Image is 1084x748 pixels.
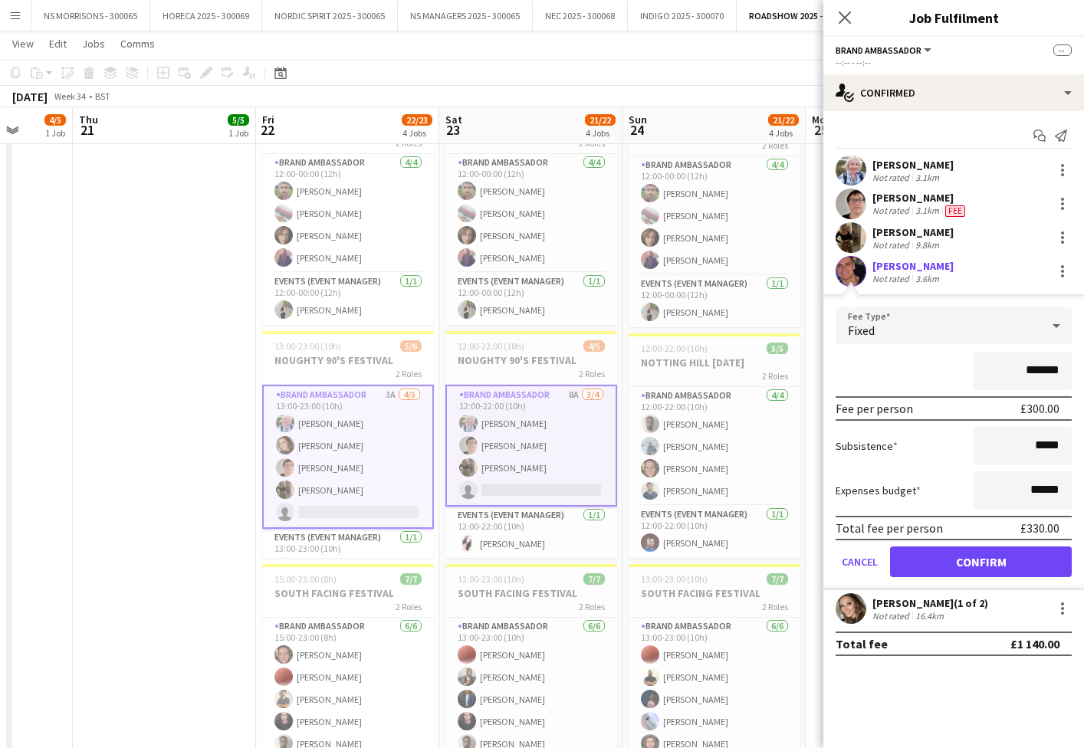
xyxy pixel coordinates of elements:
[445,273,617,325] app-card-role: Events (Event Manager)1/112:00-00:00 (12h)[PERSON_NAME]
[769,127,798,139] div: 4 Jobs
[872,273,912,284] div: Not rated
[583,573,605,585] span: 7/7
[872,172,912,183] div: Not rated
[82,37,105,51] span: Jobs
[945,205,965,217] span: Fee
[836,439,898,453] label: Subsistence
[872,205,912,217] div: Not rated
[848,323,875,338] span: Fixed
[228,114,249,126] span: 5/5
[49,37,67,51] span: Edit
[51,90,89,102] span: Week 34
[579,368,605,379] span: 2 Roles
[836,401,913,416] div: Fee per person
[641,343,708,354] span: 12:00-22:00 (10h)
[767,573,788,585] span: 7/7
[262,385,434,529] app-card-role: Brand Ambassador3A4/513:00-23:00 (10h)[PERSON_NAME][PERSON_NAME][PERSON_NAME][PERSON_NAME]
[767,343,788,354] span: 5/5
[396,368,422,379] span: 2 Roles
[629,387,800,506] app-card-role: Brand Ambassador4/412:00-22:00 (10h)[PERSON_NAME][PERSON_NAME][PERSON_NAME][PERSON_NAME]
[114,34,161,54] a: Comms
[626,121,647,139] span: 24
[95,90,110,102] div: BST
[262,331,434,558] app-job-card: 13:00-23:00 (10h)5/6NOUGHTY 90'S FESTIVAL2 RolesBrand Ambassador3A4/513:00-23:00 (10h)[PERSON_NAM...
[872,596,988,610] div: [PERSON_NAME] (1 of 2)
[836,636,888,651] div: Total fee
[1053,44,1072,56] span: --
[762,370,788,382] span: 2 Roles
[445,331,617,558] app-job-card: 12:00-22:00 (10h)4/5NOUGHTY 90'S FESTIVAL2 RolesBrand Ambassador8A3/412:00-22:00 (10h)[PERSON_NAM...
[228,127,248,139] div: 1 Job
[872,158,954,172] div: [PERSON_NAME]
[768,114,799,126] span: 21/22
[912,610,947,622] div: 16.4km
[836,44,934,56] button: Brand Ambassador
[12,89,48,104] div: [DATE]
[629,275,800,327] app-card-role: Events (Event Manager)1/112:00-00:00 (12h)[PERSON_NAME]
[872,259,954,273] div: [PERSON_NAME]
[585,114,616,126] span: 21/22
[737,1,865,31] button: ROADSHOW 2025 - 300067
[629,156,800,275] app-card-role: Brand Ambassador4/412:00-00:00 (12h)[PERSON_NAME][PERSON_NAME][PERSON_NAME][PERSON_NAME]
[445,586,617,600] h3: SOUTH FACING FESTIVAL
[629,506,800,558] app-card-role: Events (Event Manager)1/112:00-22:00 (10h)[PERSON_NAME]
[262,529,434,581] app-card-role: Events (Event Manager)1/113:00-23:00 (10h)
[260,121,274,139] span: 22
[872,239,912,251] div: Not rated
[274,573,337,585] span: 15:00-23:00 (8h)
[629,333,800,558] app-job-card: 12:00-22:00 (10h)5/5NOTTING HILL [DATE]2 RolesBrand Ambassador4/412:00-22:00 (10h)[PERSON_NAME][P...
[586,127,615,139] div: 4 Jobs
[400,573,422,585] span: 7/7
[629,103,800,327] app-job-card: 12:00-00:00 (12h) (Mon)5/5LOST VILLAGE2 RolesBrand Ambassador4/412:00-00:00 (12h)[PERSON_NAME][PE...
[942,205,968,217] div: Crew has different fees then in role
[262,100,434,325] app-job-card: 12:00-00:00 (12h) (Sat)5/5LOST VILLAGE2 RolesBrand Ambassador4/412:00-00:00 (12h)[PERSON_NAME][PE...
[262,154,434,273] app-card-role: Brand Ambassador4/412:00-00:00 (12h)[PERSON_NAME][PERSON_NAME][PERSON_NAME][PERSON_NAME]
[641,573,708,585] span: 13:00-23:00 (10h)
[872,610,912,622] div: Not rated
[872,191,968,205] div: [PERSON_NAME]
[812,113,832,126] span: Mon
[445,507,617,559] app-card-role: Events (Event Manager)1/112:00-22:00 (10h)[PERSON_NAME]
[629,356,800,369] h3: NOTTING HILL [DATE]
[836,484,921,497] label: Expenses budget
[79,113,98,126] span: Thu
[120,37,155,51] span: Comms
[400,340,422,352] span: 5/6
[836,546,884,577] button: Cancel
[45,127,65,139] div: 1 Job
[533,1,628,31] button: NEC 2025 - 300068
[76,34,111,54] a: Jobs
[810,121,832,139] span: 25
[402,127,432,139] div: 4 Jobs
[445,353,617,367] h3: NOUGHTY 90'S FESTIVAL
[274,340,341,352] span: 13:00-23:00 (10h)
[262,1,398,31] button: NORDIC SPIRIT 2025 - 300065
[762,601,788,612] span: 2 Roles
[823,74,1084,111] div: Confirmed
[43,34,73,54] a: Edit
[445,385,617,507] app-card-role: Brand Ambassador8A3/412:00-22:00 (10h)[PERSON_NAME][PERSON_NAME][PERSON_NAME]
[823,8,1084,28] h3: Job Fulfilment
[6,34,40,54] a: View
[836,44,921,56] span: Brand Ambassador
[1010,636,1059,651] div: £1 140.00
[445,100,617,325] div: 12:00-00:00 (12h) (Sun)5/5LOST VILLAGE2 RolesBrand Ambassador4/412:00-00:00 (12h)[PERSON_NAME][PE...
[262,586,434,600] h3: SOUTH FACING FESTIVAL
[443,121,462,139] span: 23
[396,601,422,612] span: 2 Roles
[150,1,262,31] button: HORECA 2025 - 300069
[836,57,1072,68] div: --:-- - --:--
[912,239,942,251] div: 9.8km
[912,172,942,183] div: 3.1km
[262,353,434,367] h3: NOUGHTY 90'S FESTIVAL
[762,139,788,151] span: 2 Roles
[445,154,617,273] app-card-role: Brand Ambassador4/412:00-00:00 (12h)[PERSON_NAME][PERSON_NAME][PERSON_NAME][PERSON_NAME]
[1020,520,1059,536] div: £330.00
[262,273,434,325] app-card-role: Events (Event Manager)1/112:00-00:00 (12h)[PERSON_NAME]
[629,586,800,600] h3: SOUTH FACING FESTIVAL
